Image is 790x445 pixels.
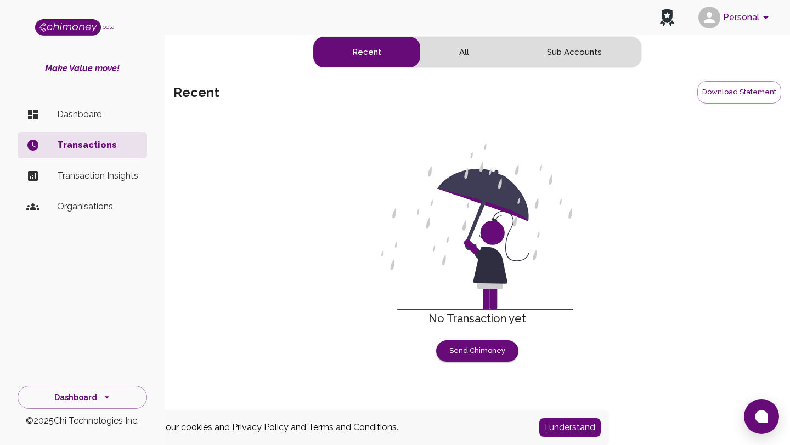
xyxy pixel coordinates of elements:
[697,81,781,104] button: Download Statement
[232,422,289,432] a: Privacy Policy
[508,37,641,67] button: subaccounts
[57,200,138,213] p: Organisations
[539,418,601,437] button: Accept cookies
[420,37,508,67] button: all
[381,143,573,310] img: make-it-rain.svg
[35,19,101,36] img: Logo
[313,37,420,67] button: recent
[14,421,523,434] div: By using this site, you are agreeing to our cookies and and .
[57,139,138,152] p: Transactions
[436,340,518,362] button: Send Chimoney
[173,310,781,327] h6: No Transaction yet
[313,36,642,68] div: text alignment
[57,169,138,182] p: Transaction Insights
[308,422,397,432] a: Terms and Conditions
[744,399,779,434] button: Open chat window
[18,386,147,409] button: Dashboard
[57,108,138,121] p: Dashboard
[173,84,219,101] h5: recent
[694,3,777,32] button: account of current user
[102,24,115,30] span: beta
